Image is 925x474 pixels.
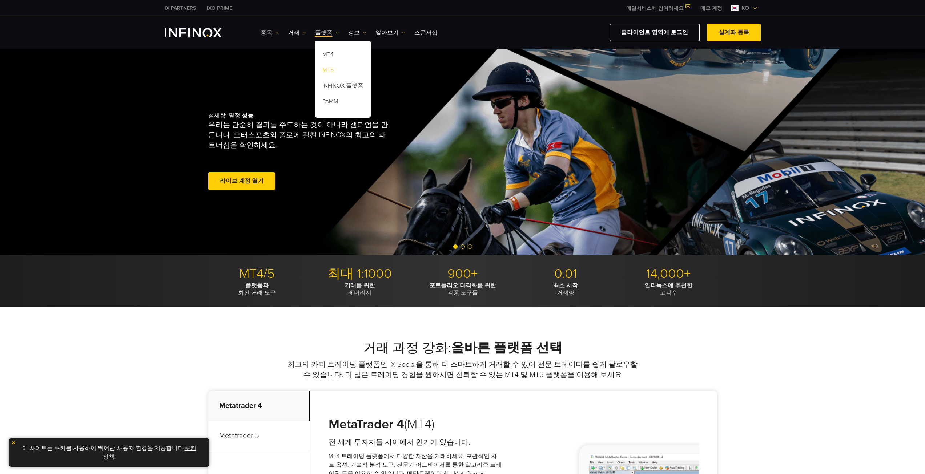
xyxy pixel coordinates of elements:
[208,340,717,356] h2: 거래 과정 강화:
[695,4,728,12] a: INFINOX MENU
[208,172,275,190] a: 라이브 계정 열기
[311,266,409,282] p: 최대 1:1000
[453,244,458,249] span: Go to slide 1
[11,440,16,445] img: yellow close icon
[553,282,578,289] strong: 최소 시작
[468,244,472,249] span: Go to slide 3
[208,266,306,282] p: MT4/5
[311,282,409,296] p: 레버리지
[621,5,695,11] a: 메일서비스에 참여하세요
[208,282,306,296] p: 최신 거래 도구
[261,28,279,37] a: 종목
[286,360,639,380] p: 최고의 카피 트레이딩 플랫폼인 IX Social을 통해 더 스마트하게 거래할 수 있어 전문 트레이더를 쉽게 팔로우할 수 있습니다. 더 넓은 트레이딩 경험을 원하시면 신뢰할 수...
[315,64,371,79] a: MT5
[461,244,465,249] span: Go to slide 2
[644,282,692,289] strong: 인피녹스에 추천한
[414,28,438,37] a: 스폰서십
[242,112,255,119] strong: 성능.
[208,120,391,150] p: 우리는 단순히 결과를 주도하는 것이 아니라 챔피언을 만듭니다. 모터스포츠와 폴로에 걸친 INFINOX의 최고의 파트너십을 확인하세요.
[208,421,310,451] p: Metatrader 5
[245,282,269,289] strong: 플랫폼과
[315,48,371,64] a: MT4
[329,437,502,447] h4: 전 세계 투자자들 사이에서 인기가 있습니다.
[348,28,366,37] a: 정보
[375,28,405,37] a: 알아보기
[451,340,562,356] strong: 올바른 플랫폼 선택
[620,266,717,282] p: 14,000+
[620,282,717,296] p: 고객수
[208,100,437,203] div: 섬세함. 열정.
[414,282,511,296] p: 각종 도구들
[288,28,306,37] a: 거래
[315,28,339,37] a: 플랫폼
[159,4,201,12] a: INFINOX
[201,4,238,12] a: INFINOX
[329,416,502,432] h3: (MT4)
[739,4,752,12] span: ko
[329,416,404,432] strong: MetaTrader 4
[208,391,310,421] p: Metatrader 4
[429,282,496,289] strong: 포트폴리오 다각화를 위한
[517,266,614,282] p: 0.01
[165,28,239,37] a: INFINOX Logo
[13,442,205,463] p: 이 사이트는 쿠키를 사용하여 뛰어난 사용자 환경을 제공합니다. .
[517,282,614,296] p: 거래량
[414,266,511,282] p: 900+
[610,24,700,41] a: 클라이언트 영역에 로그인
[345,282,375,289] strong: 거래를 위한
[315,79,371,95] a: INFINOX 플랫폼
[707,24,761,41] a: 실계좌 등록
[315,95,371,110] a: PAMM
